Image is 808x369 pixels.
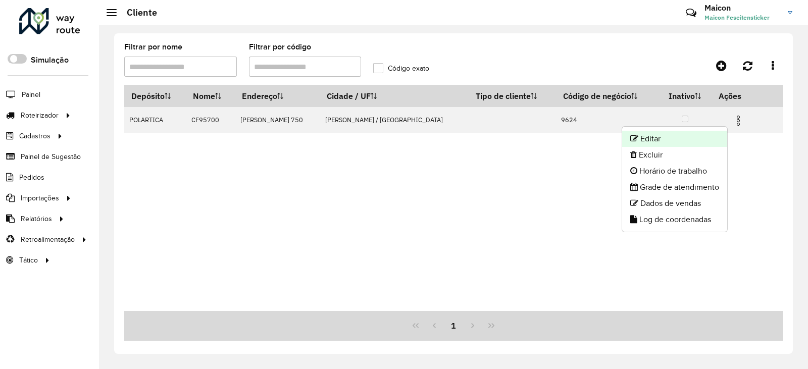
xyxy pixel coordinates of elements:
th: Código de negócio [556,85,659,107]
h2: Cliente [117,7,157,18]
th: Endereço [235,85,320,107]
span: Importações [21,193,59,203]
th: Inativo [658,85,712,107]
span: Roteirizador [21,110,59,121]
li: Editar [622,131,727,147]
th: Cidade / UF [320,85,469,107]
label: Código exato [373,63,429,74]
button: 1 [444,316,463,335]
li: Log de coordenadas [622,212,727,228]
td: [PERSON_NAME] / [GEOGRAPHIC_DATA] [320,107,469,133]
li: Dados de vendas [622,195,727,212]
label: Filtrar por nome [124,41,182,53]
span: Maicon Feseitensticker [704,13,780,22]
span: Painel [22,89,40,100]
th: Depósito [124,85,186,107]
li: Horário de trabalho [622,163,727,179]
span: Cadastros [19,131,50,141]
th: Ações [712,85,773,107]
td: CF95700 [186,107,235,133]
th: Tipo de cliente [469,85,556,107]
label: Simulação [31,54,69,66]
li: Excluir [622,147,727,163]
span: Tático [19,255,38,266]
li: Grade de atendimento [622,179,727,195]
span: Relatórios [21,214,52,224]
td: POLARTICA [124,107,186,133]
label: Filtrar por código [249,41,311,53]
span: Pedidos [19,172,44,183]
span: Retroalimentação [21,234,75,245]
td: 9624 [556,107,659,133]
span: Painel de Sugestão [21,151,81,162]
th: Nome [186,85,235,107]
h3: Maicon [704,3,780,13]
a: Contato Rápido [680,2,702,24]
td: [PERSON_NAME] 750 [235,107,320,133]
